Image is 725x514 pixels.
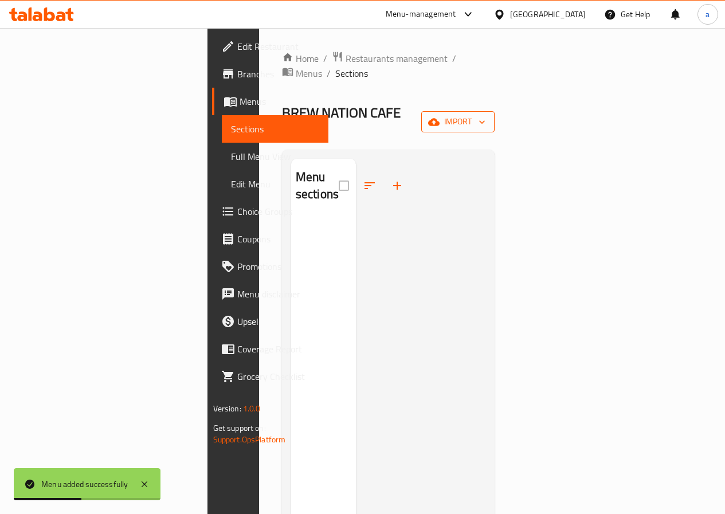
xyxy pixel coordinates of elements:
[386,7,456,21] div: Menu-management
[213,432,286,447] a: Support.OpsPlatform
[222,143,328,170] a: Full Menu View
[212,335,328,363] a: Coverage Report
[237,260,319,273] span: Promotions
[421,111,495,132] button: import
[212,280,328,308] a: Menu disclaimer
[430,115,485,129] span: import
[212,225,328,253] a: Coupons
[243,401,261,416] span: 1.0.0
[231,150,319,163] span: Full Menu View
[282,100,401,125] span: BREW NATION CAFE
[706,8,710,21] span: a
[383,172,411,199] button: Add section
[237,315,319,328] span: Upsell
[282,51,495,81] nav: breadcrumb
[237,205,319,218] span: Choice Groups
[510,8,586,21] div: [GEOGRAPHIC_DATA]
[237,287,319,301] span: Menu disclaimer
[41,478,128,491] div: Menu added successfully
[213,421,266,435] span: Get support on:
[212,198,328,225] a: Choice Groups
[212,88,328,115] a: Menus
[332,51,448,66] a: Restaurants management
[327,66,331,80] li: /
[237,370,319,383] span: Grocery Checklist
[452,52,456,65] li: /
[212,33,328,60] a: Edit Restaurant
[237,342,319,356] span: Coverage Report
[213,401,241,416] span: Version:
[231,177,319,191] span: Edit Menu
[240,95,319,108] span: Menus
[237,40,319,53] span: Edit Restaurant
[212,60,328,88] a: Branches
[237,232,319,246] span: Coupons
[212,363,328,390] a: Grocery Checklist
[212,308,328,335] a: Upsell
[231,122,319,136] span: Sections
[222,170,328,198] a: Edit Menu
[346,52,448,65] span: Restaurants management
[212,253,328,280] a: Promotions
[291,213,356,222] nav: Menu sections
[237,67,319,81] span: Branches
[222,115,328,143] a: Sections
[335,66,368,80] span: Sections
